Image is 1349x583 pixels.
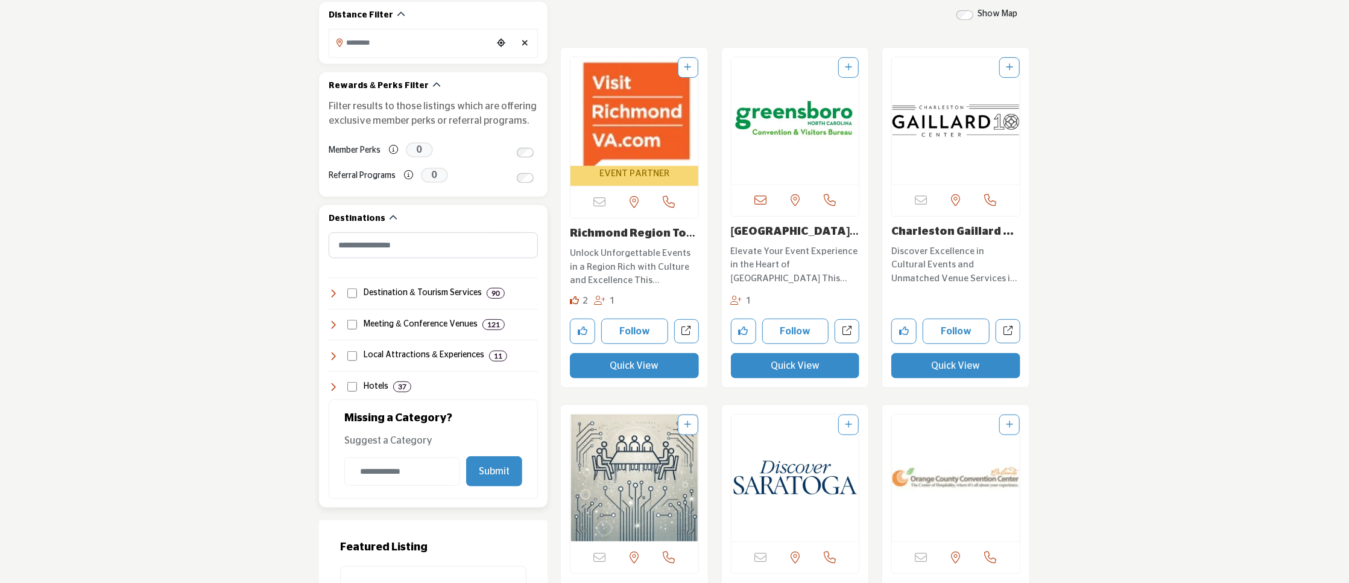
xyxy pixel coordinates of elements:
img: Greensboro Area CVB [731,57,859,184]
h2: Rewards & Perks Filter [329,80,429,92]
input: Category Name [344,457,460,486]
a: Add To List [684,421,692,429]
span: 1 [746,296,751,305]
p: Elevate Your Event Experience in the Heart of [GEOGRAPHIC_DATA] This dynamic organization serves ... [731,245,860,286]
b: 11 [494,352,502,360]
input: Select Local Attractions & Experiences checkbox [347,351,357,361]
h3: Richmond Region Tourism [570,228,699,241]
div: Choose your current location [492,31,510,57]
img: Richmond Region Tourism [570,57,698,166]
input: Switch to Referral Programs [517,173,534,183]
span: 1 [610,296,615,305]
button: Follow [762,319,829,344]
div: 90 Results For Destination & Tourism Services [487,288,505,299]
div: Followers [595,295,616,308]
input: Select Meeting & Conference Venues checkbox [347,320,357,330]
label: Member Perks [329,140,381,161]
img: Providence Warwick Convention & Visitors Bureau [570,415,698,541]
span: Suggest a Category [344,436,432,445]
h4: Local Attractions & Experiences: Entertainment, cultural, and recreational destinations that enha... [364,349,484,362]
input: Select Destination & Tourism Services checkbox [347,288,357,298]
a: Elevate Your Event Experience in the Heart of [GEOGRAPHIC_DATA] This dynamic organization serves ... [731,242,860,286]
button: Like company [570,319,595,344]
img: Orange County Convention Center [892,415,1020,541]
span: 0 [406,142,433,158]
i: Likes [570,296,579,305]
button: Follow [923,319,990,344]
label: Show Map [978,8,1017,21]
a: Open Listing in new tab [731,57,859,184]
a: Open Listing in new tab [892,415,1020,541]
span: EVENT PARTNER [599,167,669,181]
input: Switch to Member Perks [517,148,534,158]
button: Quick View [731,353,860,378]
a: Charleston Gaillard ... [891,226,1014,237]
div: Followers [731,295,752,308]
h4: Meeting & Conference Venues: Facilities and spaces designed for business meetings, conferences, a... [364,319,477,331]
a: Open Listing in new tab [570,415,698,541]
h2: Missing a Category? [344,412,522,434]
a: Open Listing in new tab [892,57,1020,184]
img: Saratoga Convention and Tourism Bureau [731,415,859,541]
button: Like company [891,319,917,344]
input: Search Location [329,31,492,54]
input: Search Category [329,232,538,258]
a: Open greensboro-area-cvb in new tab [835,319,859,344]
div: 37 Results For Hotels [393,381,411,392]
button: Like company [731,319,756,344]
h2: Destinations [329,213,385,225]
a: Richmond Region Tour... [570,228,695,252]
a: Add To List [684,63,692,72]
a: [GEOGRAPHIC_DATA] Area CVB [731,226,859,250]
a: Open charleston-gaillard-center in new tab [996,319,1020,344]
h4: Hotels: Accommodations ranging from budget to luxury, offering lodging, amenities, and services t... [364,381,388,393]
a: Unlock Unforgettable Events in a Region Rich with Culture and Excellence This organization is ded... [570,244,699,288]
button: Follow [601,319,668,344]
p: Discover Excellence in Cultural Events and Unmatched Venue Services in [GEOGRAPHIC_DATA] Based in... [891,245,1020,286]
h3: Greensboro Area CVB [731,226,860,239]
a: Add To List [845,421,852,429]
span: 0 [421,168,448,183]
h3: Charleston Gaillard Center [891,226,1020,239]
div: 121 Results For Meeting & Conference Venues [482,319,505,330]
h2: Featured Listing [340,541,526,555]
a: Open Listing in new tab [570,57,698,186]
a: Add To List [1006,63,1013,72]
b: 37 [398,383,406,391]
h2: Distance Filter [329,10,393,22]
button: Quick View [891,353,1020,378]
b: 90 [491,289,500,298]
b: 121 [487,320,500,329]
div: Clear search location [516,31,534,57]
h4: Destination & Tourism Services: Organizations and services that promote travel, tourism, and loca... [364,287,481,299]
p: Filter results to those listings which are offering exclusive member perks or referral programs. [329,99,538,128]
label: Referral Programs [329,165,396,186]
button: Quick View [570,353,699,378]
div: 11 Results For Local Attractions & Experiences [489,351,507,362]
a: Open richmond-region-tourism in new tab [674,319,699,344]
p: Unlock Unforgettable Events in a Region Rich with Culture and Excellence This organization is ded... [570,247,699,288]
a: Discover Excellence in Cultural Events and Unmatched Venue Services in [GEOGRAPHIC_DATA] Based in... [891,242,1020,286]
a: Add To List [1006,421,1013,429]
button: Submit [466,456,522,486]
input: Select Hotels checkbox [347,382,357,392]
a: Open Listing in new tab [731,415,859,541]
a: Add To List [845,63,852,72]
span: 2 [583,296,589,305]
img: Charleston Gaillard Center [892,57,1020,184]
